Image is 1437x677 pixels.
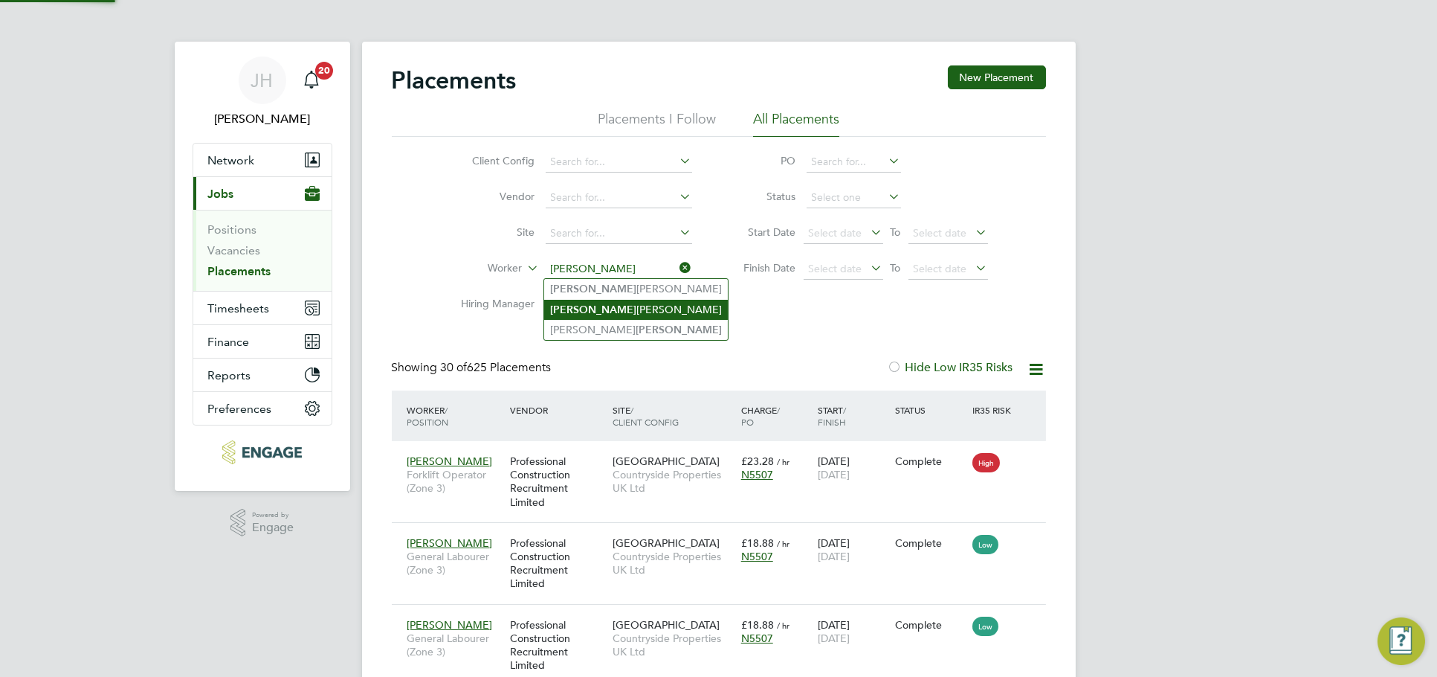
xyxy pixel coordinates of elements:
span: Select date [914,226,967,240]
input: Search for... [546,152,692,173]
span: High [972,453,1000,472]
label: Worker [437,261,523,276]
button: Preferences [193,392,332,425]
span: [GEOGRAPHIC_DATA] [613,536,720,550]
span: Countryside Properties UK Ltd [613,550,734,577]
li: [PERSON_NAME] [544,320,728,340]
span: / hr [777,620,789,631]
span: Timesheets [208,301,270,315]
div: Charge [737,397,815,435]
nav: Main navigation [175,42,350,491]
div: Complete [895,455,965,468]
span: Low [972,617,998,636]
div: Vendor [506,397,609,423]
span: [PERSON_NAME] [407,536,493,550]
a: Vacancies [208,243,261,257]
span: [GEOGRAPHIC_DATA] [613,618,720,632]
label: Client Config [450,154,535,167]
b: [PERSON_NAME] [550,283,636,295]
span: N5507 [741,632,773,645]
span: 20 [315,62,333,80]
span: Select date [809,226,862,240]
span: Powered by [252,509,294,522]
span: General Labourer (Zone 3) [407,550,503,577]
span: [GEOGRAPHIC_DATA] [613,455,720,468]
span: General Labourer (Zone 3) [407,632,503,658]
span: Finance [208,335,250,349]
a: JH[PERSON_NAME] [193,57,332,128]
button: Engage Resource Center [1378,617,1425,665]
button: Reports [193,359,332,391]
span: / hr [777,456,789,467]
span: Engage [252,522,294,534]
span: / hr [777,538,789,549]
span: / Finish [818,404,846,428]
div: Complete [895,618,965,632]
span: To [886,258,905,277]
div: Professional Construction Recruitment Limited [506,529,609,598]
input: Search for... [546,259,692,280]
label: PO [729,154,796,167]
div: Jobs [193,210,332,291]
input: Search for... [546,187,692,208]
div: Worker [404,397,506,435]
span: Network [208,153,255,167]
a: [PERSON_NAME]General Labourer (Zone 3)Professional Construction Recruitment Limited[GEOGRAPHIC_DA... [404,610,1046,623]
span: [DATE] [818,632,850,645]
label: Hiring Manager [450,297,535,310]
div: Start [814,397,891,435]
span: Preferences [208,402,272,416]
span: To [886,222,905,242]
span: / PO [741,404,780,428]
div: Site [609,397,737,435]
span: Select date [809,262,862,275]
a: [PERSON_NAME]General Labourer (Zone 3)Professional Construction Recruitment Limited[GEOGRAPHIC_DA... [404,528,1046,541]
a: Go to home page [193,440,332,464]
span: Forklift Operator (Zone 3) [407,468,503,495]
div: [DATE] [814,611,891,652]
label: Hide Low IR35 Risks [888,360,1013,375]
span: [PERSON_NAME] [407,618,493,632]
div: Status [891,397,969,423]
span: 30 of [441,360,468,375]
span: [DATE] [818,468,850,481]
label: Vendor [450,190,535,203]
span: Countryside Properties UK Ltd [613,632,734,658]
a: [PERSON_NAME]Forklift Operator (Zone 3)Professional Construction Recruitment Limited[GEOGRAPHIC_D... [404,446,1046,459]
span: Select date [914,262,967,275]
li: [PERSON_NAME] [544,279,728,299]
span: Jobs [208,187,234,201]
div: Professional Construction Recruitment Limited [506,447,609,516]
span: Low [972,535,998,554]
span: JH [251,71,274,90]
span: Jess Hogan [193,110,332,128]
li: All Placements [753,110,839,137]
span: N5507 [741,550,773,563]
span: [DATE] [818,550,850,563]
span: Countryside Properties UK Ltd [613,468,734,495]
span: / Client Config [613,404,679,428]
span: [PERSON_NAME] [407,455,493,468]
button: Jobs [193,177,332,210]
span: £18.88 [741,618,774,632]
span: £18.88 [741,536,774,550]
div: Showing [392,360,555,376]
div: [DATE] [814,447,891,489]
span: / Position [407,404,449,428]
b: [PERSON_NAME] [550,304,636,316]
a: Positions [208,222,257,237]
a: Placements [208,264,271,278]
span: Reports [208,368,251,382]
a: Powered byEngage [230,509,294,537]
span: 625 Placements [441,360,552,375]
b: [PERSON_NAME] [636,324,722,336]
div: [DATE] [814,529,891,571]
button: Timesheets [193,292,332,324]
label: Site [450,225,535,239]
input: Select one [807,187,901,208]
label: Start Date [729,225,796,239]
span: £23.28 [741,455,774,468]
div: Complete [895,536,965,550]
div: IR35 Risk [969,397,1020,423]
li: [PERSON_NAME] [544,300,728,320]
